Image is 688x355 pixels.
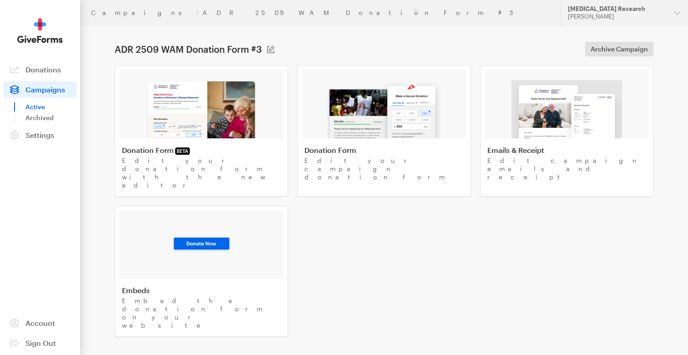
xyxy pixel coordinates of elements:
[122,157,281,189] p: Edit your donation form with the new editor
[25,101,76,112] a: Active
[115,44,262,55] h1: ADR 2509 WAM Donation Form #3
[304,146,463,155] h4: Donation Form
[591,44,648,55] span: Archive Campaign
[115,206,288,337] a: Embeds Embed the donation form on your website
[4,81,76,98] a: Campaigns
[25,131,54,139] span: Settings
[4,61,76,78] a: Donations
[91,9,192,16] a: Campaigns
[115,66,288,197] a: Donation FormBETA Edit your donation form with the new editor
[487,146,646,155] h4: Emails & Receipt
[146,80,257,138] img: image-1-83ed7ead45621bf174d8040c5c72c9f8980a381436cbc16a82a0f79bcd7e5139.png
[585,42,653,56] a: Archive Campaign
[4,127,76,143] a: Settings
[25,339,56,347] span: Sign Out
[175,147,190,155] span: BETA
[25,85,65,94] span: Campaigns
[480,66,653,197] a: Emails & Receipt Edit campaign emails and receipt
[297,66,470,197] a: Donation Form Edit your campaign donation form
[4,335,76,351] a: Sign Out
[487,157,646,181] p: Edit campaign emails and receipt
[171,235,233,254] img: image-3-93ee28eb8bf338fe015091468080e1db9f51356d23dce784fdc61914b1599f14.png
[25,65,61,74] span: Donations
[25,112,76,123] a: Archived
[326,80,442,138] img: image-2-e181a1b57a52e92067c15dabc571ad95275de6101288912623f50734140ed40c.png
[25,319,55,327] span: Account
[568,5,667,13] div: [MEDICAL_DATA] Research
[304,157,463,181] p: Edit your campaign donation form
[122,146,281,155] h4: Donation Form
[568,13,667,20] div: [PERSON_NAME]
[202,9,517,16] a: ADR 2509 WAM Donation Form #3
[122,297,281,330] p: Embed the donation form on your website
[511,80,622,138] img: image-3-0695904bd8fc2540e7c0ed4f0f3f42b2ae7fdd5008376bfc2271839042c80776.png
[122,286,281,295] h4: Embeds
[17,18,63,43] img: GiveForms
[4,315,76,331] a: Account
